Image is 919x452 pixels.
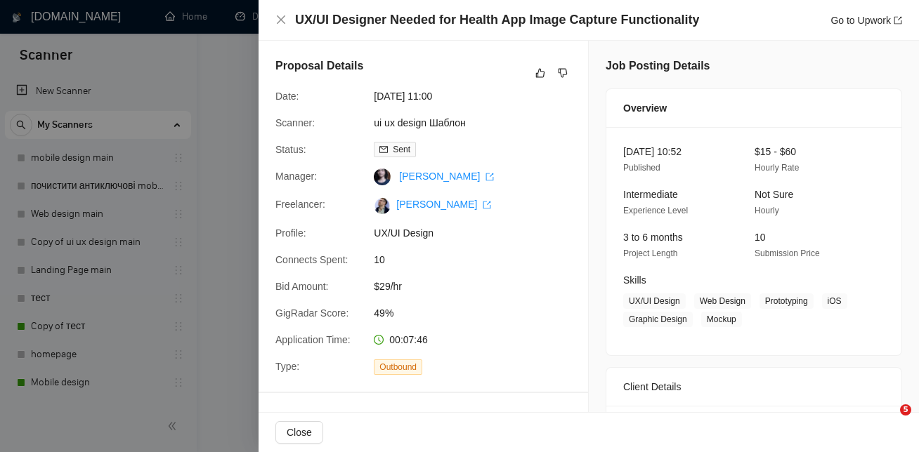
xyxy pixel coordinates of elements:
h4: UX/UI Designer Needed for Health App Image Capture Functionality [295,11,699,29]
span: 10 [374,252,585,267]
span: Bid Amount: [275,281,329,292]
span: 5 [900,404,911,416]
span: export [894,16,902,25]
a: [PERSON_NAME] export [396,199,491,210]
span: Profile: [275,227,306,239]
a: Go to Upworkexport [830,15,902,26]
span: ui ux design Шаблон [374,115,585,131]
span: Experience Level [623,206,688,215]
span: close [275,14,287,25]
span: Connects Spent: [275,254,348,265]
span: Mockup [701,312,742,327]
span: Published [623,163,660,173]
span: Overview [623,100,667,116]
span: Not Sure [755,189,793,200]
a: [PERSON_NAME] export [399,171,494,182]
span: Sent [393,145,410,154]
span: export [483,201,491,209]
span: Status: [275,144,306,155]
span: UX/UI Design [623,293,686,309]
h5: Proposal Details [275,58,363,74]
span: [DATE] 10:52 [623,146,682,157]
span: like [535,67,545,79]
span: mail [379,145,388,154]
h5: Job Posting Details [606,58,710,74]
span: Manager: [275,171,317,182]
button: dislike [554,65,571,81]
span: GigRadar Score: [275,307,348,319]
span: UX/UI Design [374,225,585,241]
span: [DATE] 11:00 [374,88,585,104]
span: Outbound [374,359,422,375]
span: Close [287,425,312,440]
button: like [532,65,549,81]
button: Close [275,421,323,444]
span: export [485,173,494,181]
span: Intermediate [623,189,678,200]
h5: Cover Letter [275,410,341,427]
span: Hourly [755,206,779,215]
button: Close [275,14,287,26]
span: Date: [275,91,299,102]
span: Submission Price [755,248,820,258]
span: iOS [822,293,847,309]
span: Scanner: [275,117,315,128]
div: Client Details [623,368,885,406]
span: 49% [374,305,585,321]
span: Application Time: [275,334,351,345]
span: 10 [755,232,766,243]
iframe: Intercom live chat [871,404,905,438]
img: c1OJkIx-IadjRms18ePMftOofhKLVhqZZQLjKjBy8mNgn5WQQo-UtPhwQ197ONuZaa [374,197,391,214]
span: $29/hr [374,279,585,294]
span: Project Length [623,248,677,258]
span: Graphic Design [623,312,693,327]
span: 3 to 6 months [623,232,683,243]
span: Hourly Rate [755,163,799,173]
span: Skills [623,274,646,286]
span: 00:07:46 [389,334,428,345]
span: Type: [275,361,299,372]
span: Web Design [694,293,751,309]
span: clock-circle [374,335,384,345]
span: Freelancer: [275,199,325,210]
span: $15 - $60 [755,146,796,157]
span: Prototyping [760,293,814,309]
span: dislike [558,67,568,79]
